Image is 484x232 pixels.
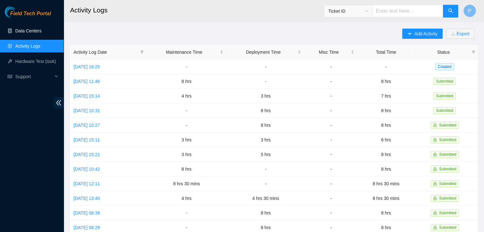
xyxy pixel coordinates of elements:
td: - [305,59,358,74]
td: - [146,59,227,74]
td: 3 hrs [146,147,227,162]
span: lock [433,138,437,142]
td: 8 hrs 30 mins [146,176,227,191]
td: - [305,89,358,103]
td: 8 hrs [358,103,414,118]
span: read [8,74,12,79]
span: lock [433,123,437,127]
input: Enter text here... [372,5,443,17]
img: Akamai Technologies [5,6,32,17]
button: P [463,4,476,17]
span: filter [472,50,475,54]
span: lock [433,182,437,186]
span: double-left [54,97,64,109]
span: Submitted [433,92,456,99]
span: P [468,7,472,15]
td: - [305,118,358,133]
td: 8 hrs [227,118,305,133]
span: Field Tech Portal [10,11,51,17]
a: Akamai TechnologiesField Tech Portal [5,11,51,20]
span: filter [140,50,144,54]
td: 8 hrs [358,74,414,89]
span: Ticket ID [328,6,368,16]
span: search [448,8,453,14]
span: Support [15,70,53,83]
td: - [227,176,305,191]
span: Submitted [439,123,456,127]
td: - [227,59,305,74]
td: 8 hrs [227,206,305,220]
span: lock [433,211,437,215]
button: search [443,5,458,17]
a: [DATE] 12:11 [74,181,100,186]
td: - [305,162,358,176]
span: Submitted [439,211,456,215]
a: [DATE] 13:40 [74,196,100,201]
button: plusAdd Activity [402,29,442,39]
a: [DATE] 10:31 [74,108,100,113]
td: 8 hrs [227,103,305,118]
span: Add Activity [414,30,437,37]
a: Activity Logs [15,44,40,49]
span: lock [433,167,437,171]
td: - [227,162,305,176]
span: filter [139,47,145,57]
td: 8 hrs [358,162,414,176]
span: Submitted [433,107,456,114]
td: - [305,206,358,220]
span: Submitted [439,181,456,186]
td: 3 hrs [146,133,227,147]
td: 4 hrs [146,89,227,103]
td: - [305,133,358,147]
td: - [305,74,358,89]
span: Submitted [439,152,456,157]
td: 3 hrs [227,133,305,147]
span: Activity Log Date [74,49,137,56]
span: filter [470,47,477,57]
span: lock [433,153,437,156]
a: [DATE] 10:27 [74,123,100,128]
td: - [227,74,305,89]
a: [DATE] 15:21 [74,152,100,157]
a: [DATE] 15:11 [74,137,100,142]
td: - [305,147,358,162]
a: [DATE] 16:25 [74,64,100,69]
th: Total Time [358,45,414,59]
td: 5 hrs [227,147,305,162]
span: Created [435,63,454,70]
span: lock [433,226,437,229]
td: 8 hrs [358,206,414,220]
a: [DATE] 11:46 [74,79,100,84]
span: Submitted [439,138,456,142]
td: 7 hrs [358,89,414,103]
td: 6 hrs [358,133,414,147]
span: Submitted [439,196,456,201]
td: - [146,103,227,118]
span: lock [433,196,437,200]
span: Submitted [439,167,456,171]
span: Submitted [433,78,456,85]
td: 3 hrs [227,89,305,103]
td: - [305,103,358,118]
td: - [358,59,414,74]
td: 4 hrs [146,191,227,206]
a: Hardware Test (isok) [15,59,56,64]
td: - [146,118,227,133]
td: 4 hrs 30 mins [227,191,305,206]
td: 8 hrs [146,74,227,89]
td: 8 hrs [358,147,414,162]
td: 8 hrs [146,162,227,176]
a: [DATE] 15:14 [74,93,100,99]
span: Status [418,49,469,56]
span: plus [407,31,412,37]
a: [DATE] 08:39 [74,210,100,215]
td: - [146,206,227,220]
td: 8 hrs [358,118,414,133]
a: [DATE] 10:42 [74,167,100,172]
td: - [305,191,358,206]
a: [DATE] 08:29 [74,225,100,230]
td: 8 hrs 30 mins [358,191,414,206]
td: 8 hrs 30 mins [358,176,414,191]
a: Data Centers [15,28,41,33]
button: downloadExport [446,29,474,39]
